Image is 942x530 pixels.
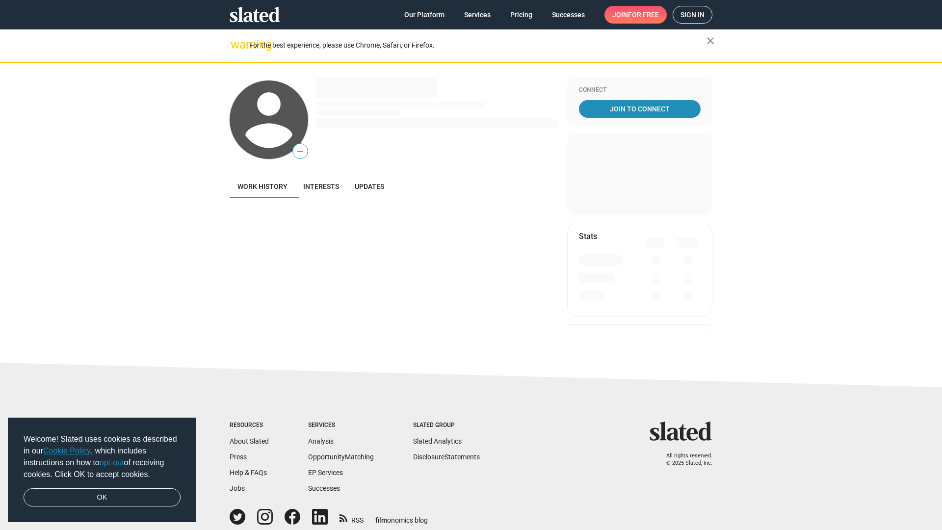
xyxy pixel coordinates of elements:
[413,437,462,445] a: Slated Analytics
[604,6,667,24] a: Joinfor free
[340,510,364,525] a: RSS
[308,469,343,477] a: EP Services
[303,183,339,190] span: Interests
[579,231,597,241] mat-card-title: Stats
[8,418,196,523] div: cookieconsent
[355,183,384,190] span: Updates
[375,508,428,525] a: filmonomics blog
[231,39,242,51] mat-icon: warning
[347,175,392,198] a: Updates
[579,100,701,118] a: Join To Connect
[579,86,701,94] div: Connect
[612,6,659,24] span: Join
[680,6,705,23] span: Sign in
[230,453,247,461] a: Press
[396,6,452,24] a: Our Platform
[510,6,532,24] span: Pricing
[502,6,540,24] a: Pricing
[552,6,585,24] span: Successes
[705,35,716,47] mat-icon: close
[249,39,706,52] div: For the best experience, please use Chrome, Safari, or Firefox.
[544,6,593,24] a: Successes
[24,488,181,507] a: dismiss cookie message
[413,453,480,461] a: DisclosureStatements
[293,145,308,158] span: —
[413,422,480,429] div: Slated Group
[230,437,269,445] a: About Slated
[628,6,659,24] span: for free
[375,516,387,524] span: film
[237,183,288,190] span: Work history
[456,6,498,24] a: Services
[24,433,181,480] span: Welcome! Slated uses cookies as described in our , which includes instructions on how to of recei...
[308,422,374,429] div: Services
[404,6,445,24] span: Our Platform
[673,6,712,24] a: Sign in
[230,484,245,492] a: Jobs
[464,6,491,24] span: Services
[230,422,269,429] div: Resources
[295,175,347,198] a: Interests
[100,458,124,467] a: opt-out
[656,452,712,467] p: All rights reserved. © 2025 Slated, Inc.
[308,453,374,461] a: OpportunityMatching
[308,437,334,445] a: Analysis
[230,469,267,477] a: Help & FAQs
[308,484,340,492] a: Successes
[230,175,295,198] a: Work history
[43,447,91,455] a: Cookie Policy
[581,100,699,118] span: Join To Connect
